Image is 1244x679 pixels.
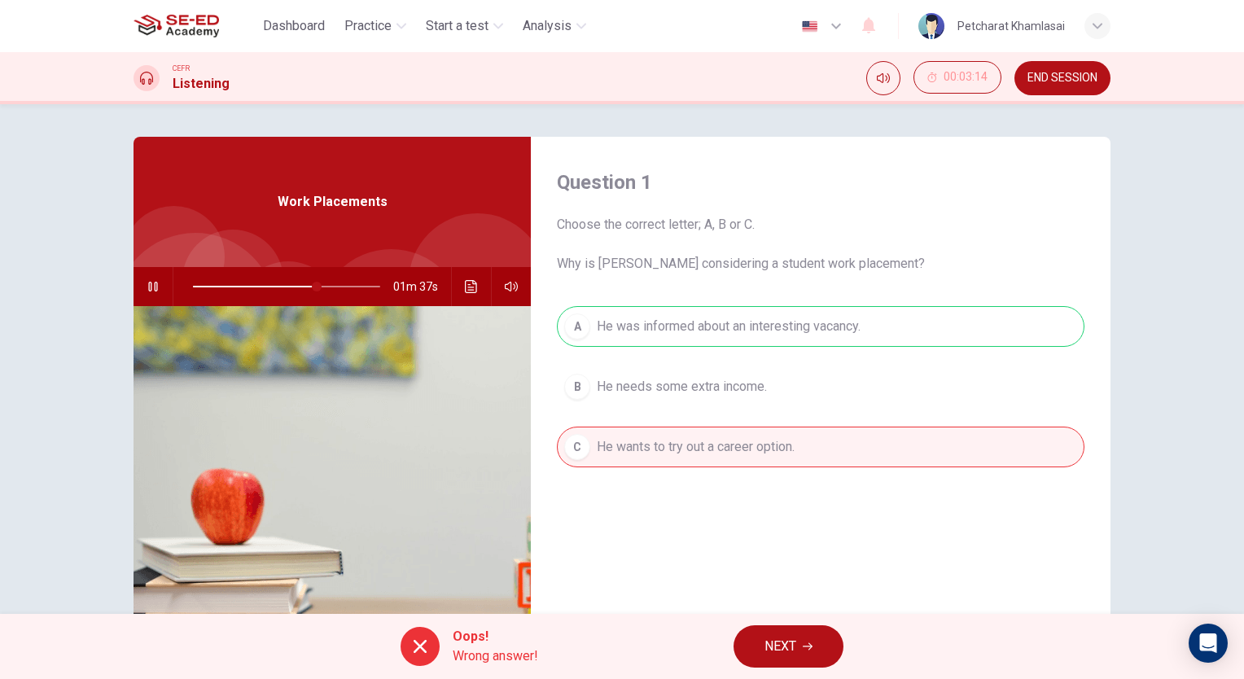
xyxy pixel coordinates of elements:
h1: Listening [173,74,230,94]
span: 01m 37s [393,267,451,306]
span: Oops! [453,627,538,646]
span: NEXT [764,635,796,658]
span: END SESSION [1027,72,1097,85]
button: Click to see the audio transcription [458,267,484,306]
div: Mute [866,61,900,95]
span: Choose the correct letter; A, B or C. Why is [PERSON_NAME] considering a student work placement? [557,215,1084,274]
span: Dashboard [263,16,325,36]
button: END SESSION [1014,61,1110,95]
button: Analysis [516,11,593,41]
span: Analysis [523,16,572,36]
span: Start a test [426,16,488,36]
span: Wrong answer! [453,646,538,666]
img: en [799,20,820,33]
span: Work Placements [278,192,388,212]
span: CEFR [173,63,190,74]
button: Practice [338,11,413,41]
h4: Question 1 [557,169,1084,195]
button: 00:03:14 [913,61,1001,94]
img: SE-ED Academy logo [134,10,219,42]
button: Start a test [419,11,510,41]
img: Profile picture [918,13,944,39]
span: Practice [344,16,392,36]
a: SE-ED Academy logo [134,10,256,42]
span: 00:03:14 [944,71,988,84]
button: Dashboard [256,11,331,41]
div: Hide [913,61,1001,95]
button: NEXT [734,625,843,668]
div: Petcharat Khamlasai [957,16,1065,36]
div: Open Intercom Messenger [1189,624,1228,663]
